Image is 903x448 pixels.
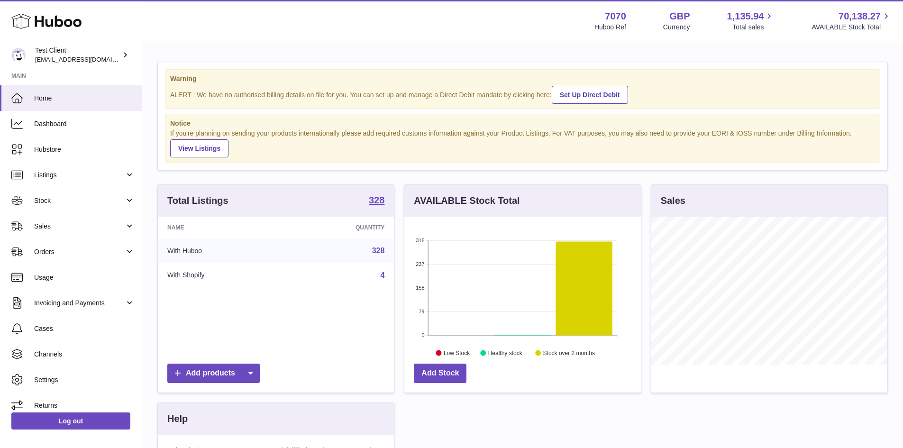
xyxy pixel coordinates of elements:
a: Add Stock [414,364,466,383]
text: 316 [416,238,424,243]
span: Hubstore [34,145,135,154]
h3: Total Listings [167,194,228,207]
strong: Warning [170,74,875,83]
th: Quantity [285,217,394,238]
span: Home [34,94,135,103]
span: Channels [34,350,135,359]
a: 328 [369,195,384,207]
a: Log out [11,412,130,430]
span: Dashboard [34,119,135,128]
text: Healthy stock [488,350,523,357]
span: 1,135.94 [727,10,764,23]
text: 237 [416,261,424,267]
text: Stock over 2 months [543,350,595,357]
span: Cases [34,324,135,333]
img: internalAdmin-7070@internal.huboo.com [11,48,26,62]
a: Add products [167,364,260,383]
text: 158 [416,285,424,291]
span: Invoicing and Payments [34,299,125,308]
h3: AVAILABLE Stock Total [414,194,520,207]
div: Huboo Ref [594,23,626,32]
span: Stock [34,196,125,205]
th: Name [158,217,285,238]
span: Sales [34,222,125,231]
div: Test Client [35,46,120,64]
span: Settings [34,375,135,384]
strong: GBP [669,10,690,23]
span: Listings [34,171,125,180]
span: Orders [34,247,125,256]
h3: Help [167,412,188,425]
span: [EMAIL_ADDRESS][DOMAIN_NAME] [35,55,139,63]
strong: Notice [170,119,875,128]
a: 4 [380,271,384,279]
strong: 7070 [605,10,626,23]
span: Total sales [732,23,775,32]
div: Currency [663,23,690,32]
a: View Listings [170,139,228,157]
text: Low Stock [444,350,470,357]
a: 328 [372,247,385,255]
text: 79 [419,309,425,314]
td: With Shopify [158,263,285,288]
a: 70,138.27 AVAILABLE Stock Total [812,10,892,32]
span: Usage [34,273,135,282]
div: ALERT : We have no authorised billing details on file for you. You can set up and manage a Direct... [170,84,875,104]
strong: 328 [369,195,384,205]
td: With Huboo [158,238,285,263]
div: If you're planning on sending your products internationally please add required customs informati... [170,129,875,157]
span: Returns [34,401,135,410]
span: AVAILABLE Stock Total [812,23,892,32]
a: Set Up Direct Debit [552,86,628,104]
text: 0 [422,332,425,338]
a: 1,135.94 Total sales [727,10,775,32]
span: 70,138.27 [839,10,881,23]
h3: Sales [661,194,685,207]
